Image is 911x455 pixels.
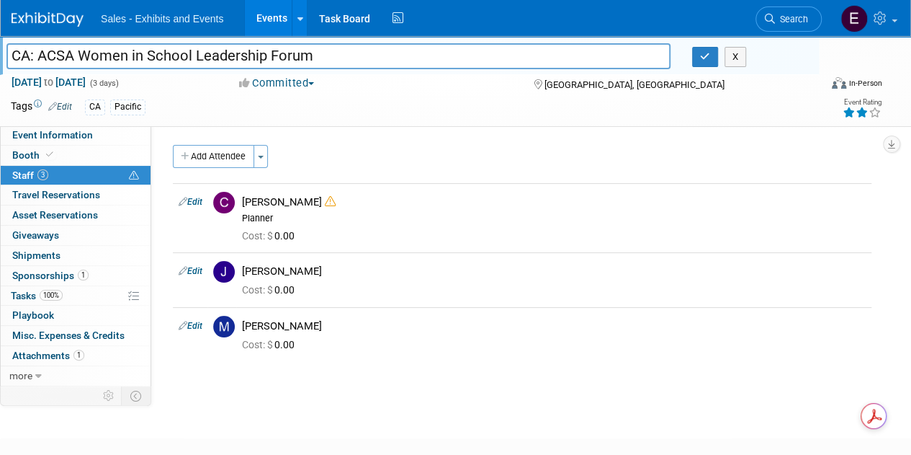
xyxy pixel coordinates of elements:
[110,100,145,115] div: Pacific
[12,229,59,241] span: Giveaways
[544,79,724,90] span: [GEOGRAPHIC_DATA], [GEOGRAPHIC_DATA]
[46,151,53,159] i: Booth reservation complete
[78,270,89,280] span: 1
[242,339,274,350] span: Cost: $
[242,284,274,296] span: Cost: $
[122,386,151,405] td: Toggle Event Tabs
[12,249,60,261] span: Shipments
[242,230,300,242] span: 0.00
[1,306,151,325] a: Playbook
[37,169,48,180] span: 3
[1,246,151,265] a: Shipments
[242,284,300,296] span: 0.00
[1,146,151,165] a: Booth
[48,102,72,112] a: Edit
[325,196,336,207] i: Double-book Warning!
[843,99,881,106] div: Event Rating
[173,145,254,168] button: Add Attendee
[89,79,119,88] span: (3 days)
[1,185,151,205] a: Travel Reservations
[242,195,866,209] div: [PERSON_NAME]
[12,149,56,161] span: Booth
[12,209,98,221] span: Asset Reservations
[840,5,868,32] img: Elda Garcia
[832,77,846,89] img: Format-Inperson.png
[1,206,151,225] a: Asset Reservations
[85,100,105,115] div: CA
[11,76,86,89] span: [DATE] [DATE]
[1,226,151,245] a: Giveaways
[11,290,63,301] span: Tasks
[1,326,151,345] a: Misc. Expenses & Credits
[1,286,151,306] a: Tasks100%
[724,47,747,67] button: X
[9,370,32,381] span: more
[129,169,139,182] span: Potential Scheduling Conflict -- at least one attendee is tagged in another overlapping event.
[234,76,320,91] button: Committed
[1,125,151,145] a: Event Information
[12,129,93,141] span: Event Information
[848,78,882,89] div: In-Person
[73,350,84,361] span: 1
[213,261,235,283] img: J.jpg
[12,350,84,361] span: Attachments
[1,266,151,286] a: Sponsorships1
[242,265,866,278] div: [PERSON_NAME]
[179,321,202,331] a: Edit
[755,6,822,32] a: Search
[179,266,202,276] a: Edit
[755,75,882,97] div: Event Format
[40,290,63,301] span: 100%
[97,386,122,405] td: Personalize Event Tab Strip
[242,319,866,333] div: [PERSON_NAME]
[242,230,274,242] span: Cost: $
[12,169,48,181] span: Staff
[12,330,125,341] span: Misc. Expenses & Credits
[12,309,54,321] span: Playbook
[1,366,151,386] a: more
[242,213,866,224] div: Planner
[101,13,223,25] span: Sales - Exhibits and Events
[11,99,72,115] td: Tags
[12,270,89,281] span: Sponsorships
[775,14,808,25] span: Search
[1,346,151,366] a: Attachments1
[213,316,235,337] img: M.jpg
[12,12,84,27] img: ExhibitDay
[1,166,151,185] a: Staff3
[213,192,235,213] img: C.jpg
[42,76,55,88] span: to
[179,197,202,207] a: Edit
[12,189,100,200] span: Travel Reservations
[242,339,300,350] span: 0.00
